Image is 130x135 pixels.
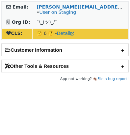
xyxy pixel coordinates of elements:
span: • [37,10,76,15]
a: User on Staging [39,10,76,15]
a: File a bug report! [97,77,129,81]
h2: Customer Information [2,44,128,56]
footer: App not working? 🪳 [1,76,129,82]
h2: Other Tools & Resources [2,60,128,72]
td: 🤔 6 🤔 - [33,29,128,39]
strong: Email: [13,4,29,10]
span: ¯\_(ツ)_/¯ [37,19,57,25]
a: Detail [57,31,74,36]
strong: Org ID: [12,19,30,25]
strong: CLS: [6,31,22,36]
